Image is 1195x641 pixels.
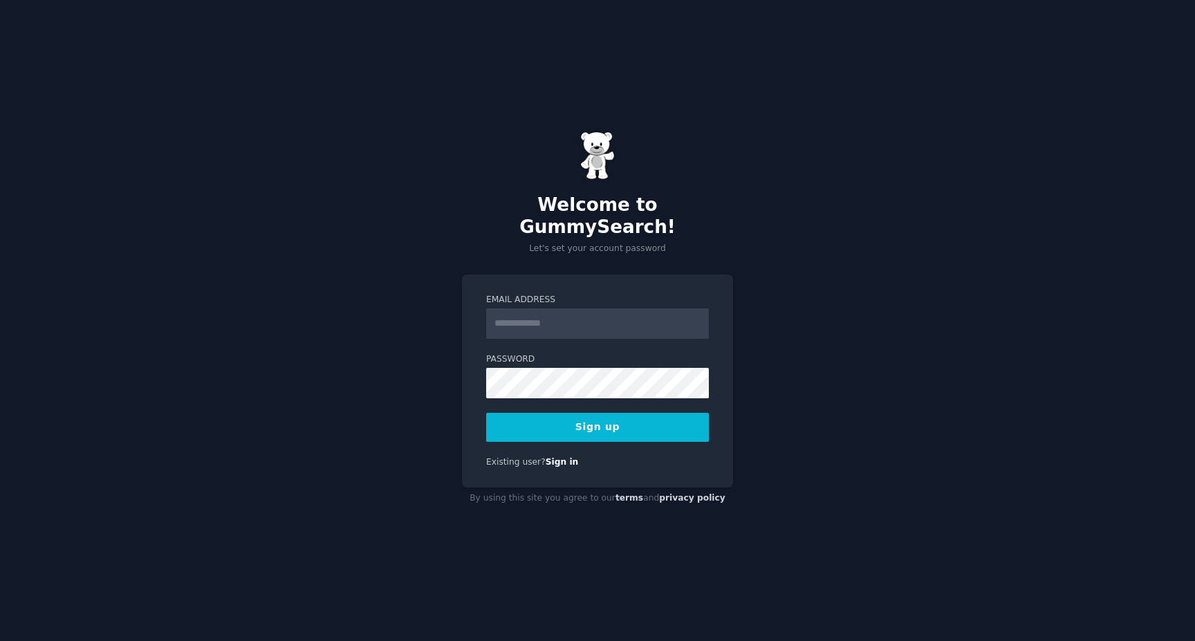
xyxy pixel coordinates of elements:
div: By using this site you agree to our and [462,487,733,510]
a: terms [615,493,643,503]
h2: Welcome to GummySearch! [462,194,733,238]
label: Password [486,353,709,366]
span: Existing user? [486,457,546,467]
a: privacy policy [659,493,725,503]
label: Email Address [486,294,709,306]
img: Gummy Bear [580,131,615,180]
a: Sign in [546,457,579,467]
p: Let's set your account password [462,243,733,255]
button: Sign up [486,413,709,442]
